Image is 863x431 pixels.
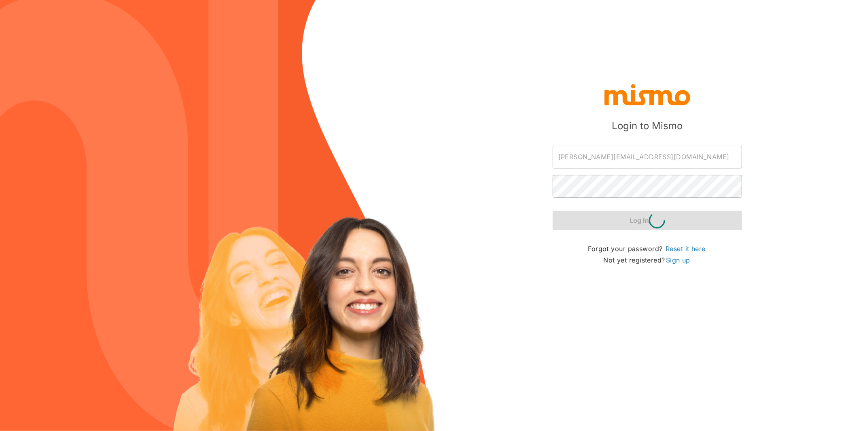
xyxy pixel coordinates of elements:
[665,255,691,265] a: Sign up
[588,243,706,254] p: Forgot your password?
[553,146,742,169] input: Email
[603,82,692,107] img: logo
[612,119,683,132] h5: Login to Mismo
[604,254,691,266] p: Not yet registered?
[665,244,706,254] a: Reset it here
